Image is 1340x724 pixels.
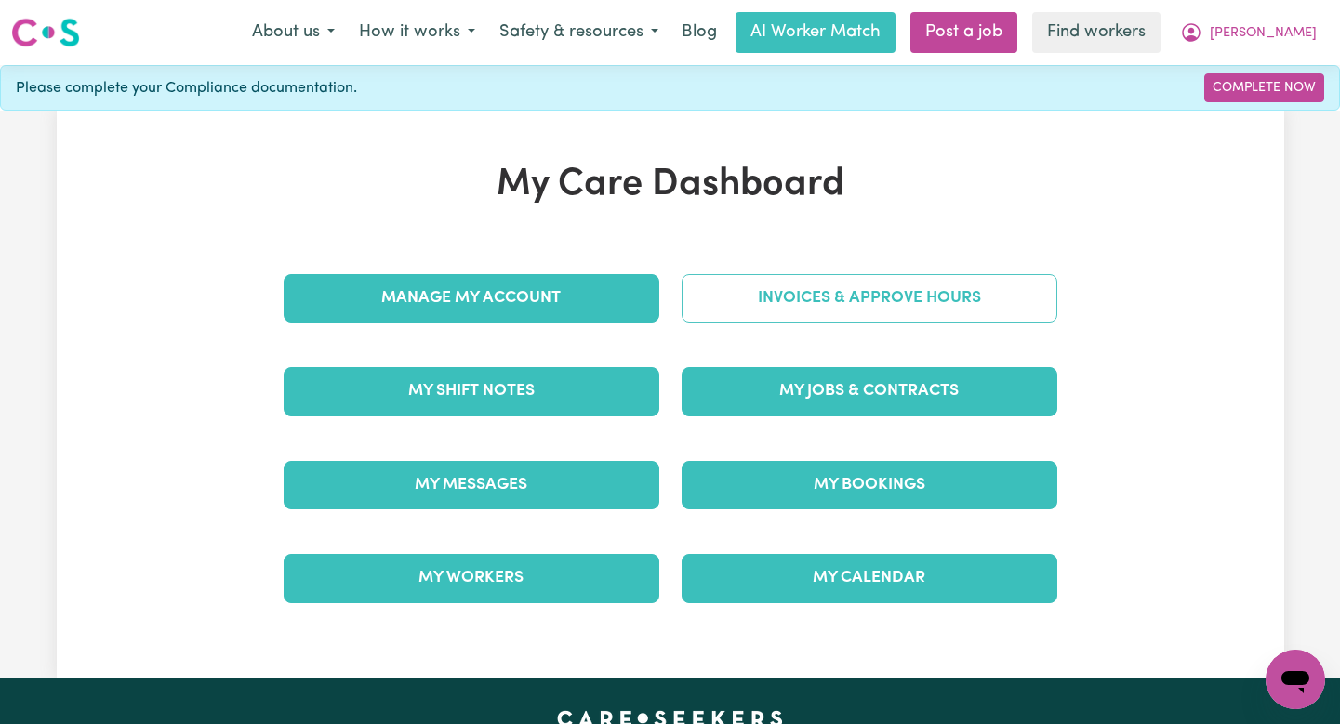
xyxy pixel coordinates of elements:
[487,13,670,52] button: Safety & resources
[910,12,1017,53] a: Post a job
[682,461,1057,509] a: My Bookings
[682,274,1057,323] a: Invoices & Approve Hours
[284,554,659,602] a: My Workers
[682,367,1057,415] a: My Jobs & Contracts
[284,367,659,415] a: My Shift Notes
[1204,73,1324,102] a: Complete Now
[272,163,1068,207] h1: My Care Dashboard
[11,16,80,49] img: Careseekers logo
[1266,650,1325,709] iframe: Button to launch messaging window
[1168,13,1329,52] button: My Account
[16,77,357,99] span: Please complete your Compliance documentation.
[736,12,896,53] a: AI Worker Match
[670,12,728,53] a: Blog
[11,11,80,54] a: Careseekers logo
[1032,12,1161,53] a: Find workers
[347,13,487,52] button: How it works
[284,461,659,509] a: My Messages
[682,554,1057,602] a: My Calendar
[1210,23,1317,44] span: [PERSON_NAME]
[284,274,659,323] a: Manage My Account
[240,13,347,52] button: About us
